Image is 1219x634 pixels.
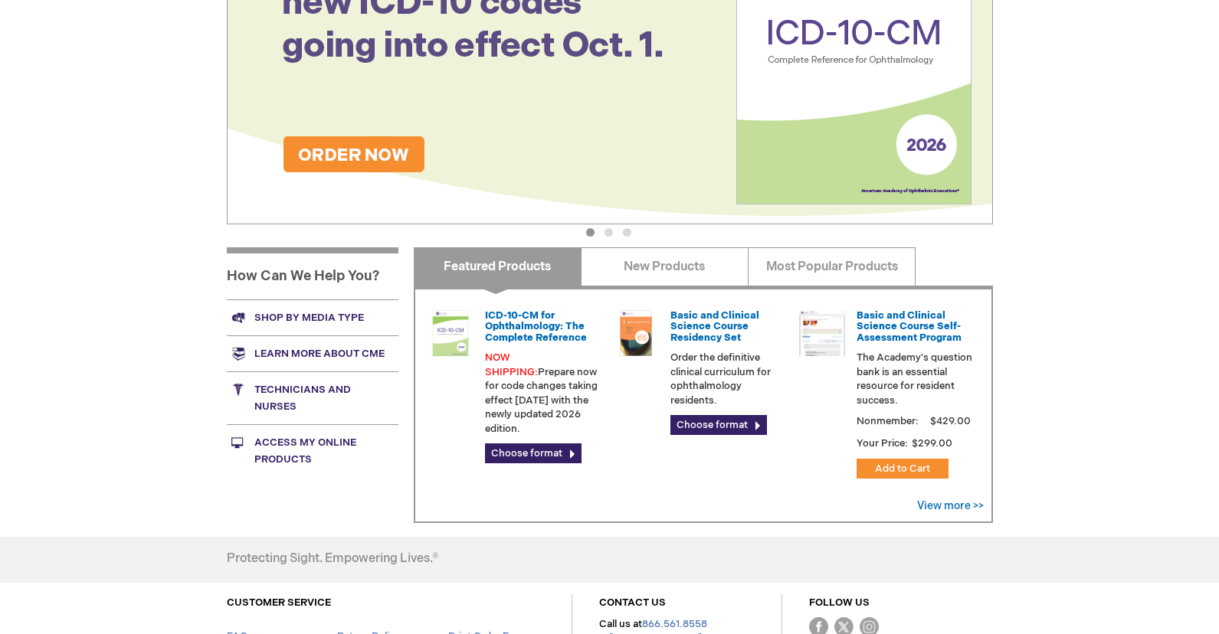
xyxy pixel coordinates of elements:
font: NOW SHIPPING: [485,351,538,378]
h4: Protecting Sight. Empowering Lives.® [227,552,438,566]
img: 0120008u_42.png [428,310,474,356]
span: Add to Cart [875,462,930,475]
h1: How Can We Help You? [227,247,398,299]
a: Access My Online Products [227,424,398,477]
button: 2 of 3 [605,228,613,237]
button: 1 of 3 [586,228,595,237]
a: Shop by media type [227,299,398,335]
strong: Your Price: [857,437,908,449]
a: Basic and Clinical Science Course Residency Set [670,309,759,344]
button: Add to Cart [857,459,949,479]
button: 3 of 3 [623,228,631,237]
a: CONTACT US [599,596,666,609]
a: ICD-10-CM for Ophthalmology: The Complete Reference [485,309,587,344]
img: 02850963u_47.png [613,310,659,356]
a: Basic and Clinical Science Course Self-Assessment Program [857,309,962,344]
a: Featured Products [414,247,582,286]
a: Technicians and nurses [227,371,398,424]
a: Most Popular Products [748,247,916,286]
a: Learn more about CME [227,335,398,371]
span: $429.00 [928,415,973,427]
a: 866.561.8558 [642,618,707,630]
strong: Nonmember: [857,412,919,431]
a: View more >> [917,499,984,512]
p: The Academy's question bank is an essential resource for resident success. [857,351,973,407]
img: bcscself_20.jpg [799,310,845,356]
a: FOLLOW US [809,596,870,609]
a: New Products [581,247,749,286]
a: CUSTOMER SERVICE [227,596,331,609]
a: Choose format [670,415,767,435]
a: Choose format [485,443,582,463]
p: Prepare now for code changes taking effect [DATE] with the newly updated 2026 edition. [485,351,601,436]
p: Order the definitive clinical curriculum for ophthalmology residents. [670,351,787,407]
span: $299.00 [910,437,955,449]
